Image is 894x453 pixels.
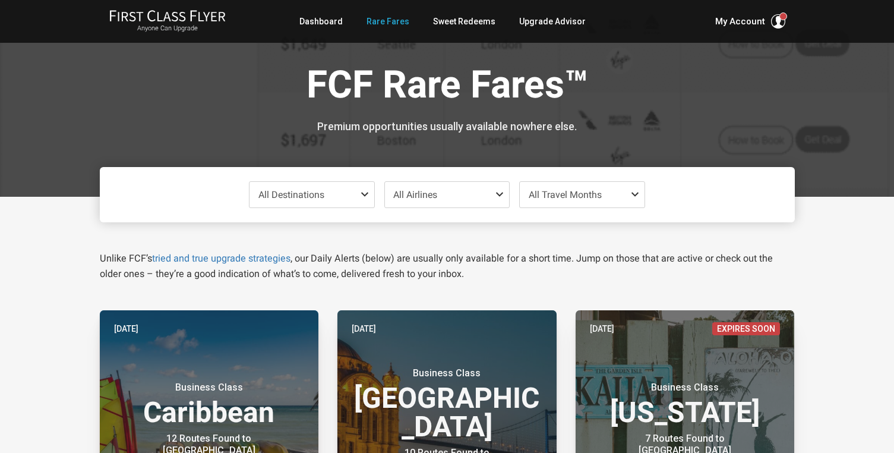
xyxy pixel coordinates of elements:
[519,11,586,32] a: Upgrade Advisor
[100,251,795,282] p: Unlike FCF’s , our Daily Alerts (below) are usually only available for a short time. Jump on thos...
[109,10,226,33] a: First Class FlyerAnyone Can Upgrade
[367,11,409,32] a: Rare Fares
[109,64,786,110] h1: FCF Rare Fares™
[372,367,521,379] small: Business Class
[299,11,343,32] a: Dashboard
[352,367,542,441] h3: [GEOGRAPHIC_DATA]
[712,322,780,335] span: Expires Soon
[135,382,283,394] small: Business Class
[393,189,437,200] span: All Airlines
[109,121,786,133] h3: Premium opportunities usually available nowhere else.
[152,253,290,264] a: tried and true upgrade strategies
[352,322,376,335] time: [DATE]
[109,24,226,33] small: Anyone Can Upgrade
[433,11,495,32] a: Sweet Redeems
[715,14,785,29] button: My Account
[715,14,765,29] span: My Account
[590,322,614,335] time: [DATE]
[114,382,305,427] h3: Caribbean
[114,322,138,335] time: [DATE]
[258,189,324,200] span: All Destinations
[590,382,781,427] h3: [US_STATE]
[611,382,759,394] small: Business Class
[109,10,226,22] img: First Class Flyer
[529,189,602,200] span: All Travel Months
